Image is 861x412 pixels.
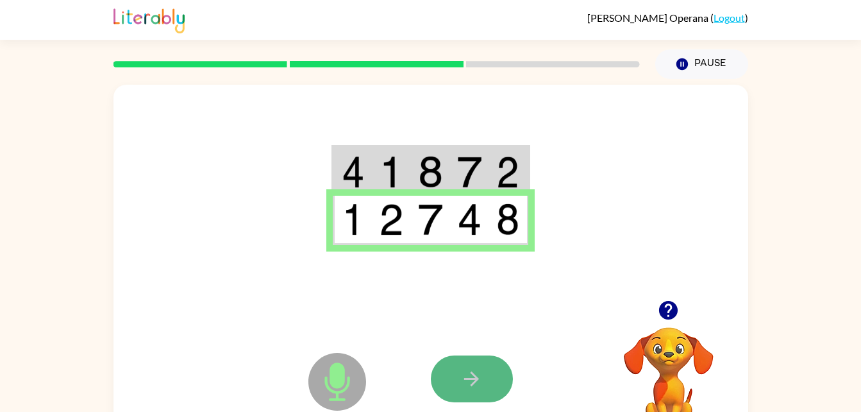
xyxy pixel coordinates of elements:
div: ( ) [587,12,748,24]
button: Pause [655,49,748,79]
a: Logout [714,12,745,24]
img: 7 [457,156,481,188]
img: 1 [379,156,403,188]
img: 8 [418,156,442,188]
img: 8 [496,203,519,236]
img: 1 [342,203,365,236]
span: [PERSON_NAME] Operana [587,12,710,24]
img: 7 [418,203,442,236]
img: 4 [342,156,365,188]
img: 4 [457,203,481,236]
img: 2 [496,156,519,188]
img: 2 [379,203,403,236]
img: Literably [113,5,185,33]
